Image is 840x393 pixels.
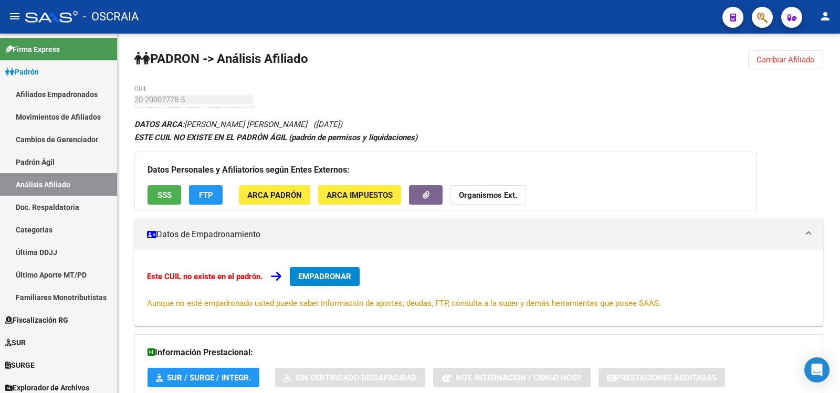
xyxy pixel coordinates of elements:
[748,50,823,69] button: Cambiar Afiliado
[5,44,60,55] span: Firma Express
[598,368,725,387] button: Prestaciones Auditadas
[296,373,417,383] span: Sin Certificado Discapacidad
[247,190,302,200] span: ARCA Padrón
[134,120,184,129] strong: DATOS ARCA:
[318,185,401,205] button: ARCA Impuestos
[290,267,360,286] button: EMPADRONAR
[804,357,829,383] div: Open Intercom Messenger
[167,373,251,383] span: SUR / SURGE / INTEGR.
[148,185,181,205] button: SSS
[450,185,526,205] button: Organismos Ext.
[147,299,661,308] span: Aunque no esté empadronado usted puede saber información de aportes, deudas, FTP, consulta a la s...
[327,190,393,200] span: ARCA Impuestos
[313,120,342,129] span: ([DATE])
[134,219,823,250] mat-expansion-panel-header: Datos de Empadronamiento
[616,373,717,383] span: Prestaciones Auditadas
[456,373,582,383] span: Not. Internacion / Censo Hosp.
[147,229,798,240] mat-panel-title: Datos de Empadronamiento
[5,359,35,371] span: SURGE
[275,368,425,387] button: Sin Certificado Discapacidad
[757,55,815,65] span: Cambiar Afiliado
[298,272,351,281] span: EMPADRONAR
[5,314,68,326] span: Fiscalización RG
[148,368,259,387] button: SUR / SURGE / INTEGR.
[239,185,310,205] button: ARCA Padrón
[148,163,743,177] h3: Datos Personales y Afiliatorios según Entes Externos:
[157,190,172,200] span: SSS
[83,5,139,28] span: - OSCRAIA
[8,10,21,23] mat-icon: menu
[819,10,832,23] mat-icon: person
[433,368,591,387] button: Not. Internacion / Censo Hosp.
[5,66,39,78] span: Padrón
[134,51,308,66] strong: PADRON -> Análisis Afiliado
[459,190,517,200] strong: Organismos Ext.
[148,345,810,360] h3: Información Prestacional:
[134,250,823,326] div: Datos de Empadronamiento
[189,185,223,205] button: FTP
[147,272,262,281] strong: Este CUIL no existe en el padrón.
[134,133,417,142] strong: ESTE CUIL NO EXISTE EN EL PADRÓN ÁGIL (padrón de permisos y liquidaciones)
[5,337,26,348] span: SUR
[199,190,213,200] span: FTP
[134,120,307,129] span: [PERSON_NAME] [PERSON_NAME]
